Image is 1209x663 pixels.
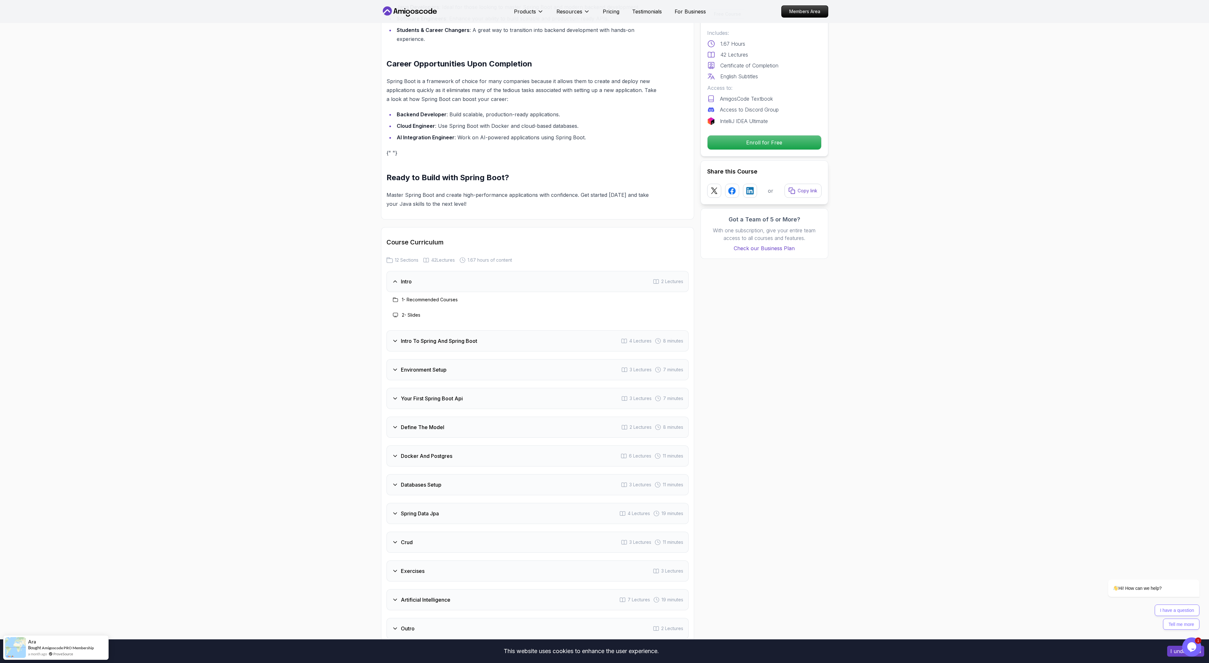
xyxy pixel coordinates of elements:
span: 4 Lectures [629,338,652,344]
h3: Artificial Intelligence [401,596,450,604]
span: a month ago [28,651,47,657]
p: Includes: [707,29,822,37]
h3: Intro [401,278,412,285]
h2: Ready to Build with Spring Boot? [386,173,658,183]
span: 8 minutes [663,424,683,430]
button: Artificial Intelligence7 Lectures 19 minutes [386,589,689,610]
iframe: chat widget [1088,522,1203,634]
p: 42 Lectures [720,51,748,58]
a: ProveSource [53,651,73,657]
button: Accept cookies [1167,646,1204,657]
p: AmigosCode Textbook [720,95,773,103]
h3: Databases Setup [401,481,441,489]
iframe: chat widget [1182,637,1203,657]
button: Your First Spring Boot Api3 Lectures 7 minutes [386,388,689,409]
h3: Define The Model [401,423,444,431]
p: Products [514,8,536,15]
button: Spring Data Jpa4 Lectures 19 minutes [386,503,689,524]
span: 3 Lectures [629,539,651,545]
span: Bought [28,645,41,650]
li: : A great way to transition into backend development with hands-on experience. [395,26,658,43]
p: English Subtitles [720,73,758,80]
button: Intro To Spring And Spring Boot4 Lectures 8 minutes [386,330,689,351]
p: With one subscription, give your entire team access to all courses and features. [707,227,822,242]
button: Exercises3 Lectures [386,560,689,582]
img: jetbrains logo [707,117,715,125]
span: 11 minutes [663,482,683,488]
span: 1.67 hours of content [468,257,512,263]
button: Docker And Postgres6 Lectures 11 minutes [386,445,689,466]
p: Access to Discord Group [720,106,779,113]
h3: Spring Data Jpa [401,510,439,517]
h3: Your First Spring Boot Api [401,395,463,402]
button: Intro2 Lectures [386,271,689,292]
a: Pricing [603,8,619,15]
p: Members Area [782,6,828,17]
span: 12 Sections [395,257,418,263]
li: : Use Spring Boot with Docker and cloud-based databases. [395,121,658,130]
strong: Students & Career Changers [397,27,470,33]
span: 11 minutes [663,539,683,545]
p: Master Spring Boot and create high-performance applications with confidence. Get started [DATE] a... [386,190,658,208]
button: Products [514,8,544,20]
button: Environment Setup3 Lectures 7 minutes [386,359,689,380]
p: Copy link [798,188,817,194]
p: Enroll for Free [708,135,821,150]
span: 8 minutes [663,338,683,344]
a: For Business [675,8,706,15]
h3: Environment Setup [401,366,447,374]
p: Spring Boot is a framework of choice for many companies because it allows them to create and depl... [386,77,658,104]
span: 3 Lectures [630,395,652,402]
span: 42 Lectures [431,257,455,263]
span: 7 minutes [663,366,683,373]
h3: 2 - Slides [402,312,420,318]
span: 3 Lectures [630,366,652,373]
h3: 1 - Recommended Courses [402,297,458,303]
div: This website uses cookies to enhance the user experience. [5,644,1158,658]
span: 7 Lectures [628,597,650,603]
a: Testimonials [632,8,662,15]
img: provesource social proof notification image [5,637,26,658]
span: 4 Lectures [628,510,650,517]
p: IntelliJ IDEA Ultimate [720,117,768,125]
h3: Outro [401,625,415,632]
strong: Backend Developer [397,111,447,118]
h3: Got a Team of 5 or More? [707,215,822,224]
button: Crud3 Lectures 11 minutes [386,532,689,553]
span: 2 Lectures [661,278,683,285]
p: {" "} [386,148,658,157]
li: : Build scalable, production-ready applications. [395,110,658,119]
p: Access to: [707,84,822,92]
li: : Work on AI-powered applications using Spring Boot. [395,133,658,142]
span: 2 Lectures [630,424,652,430]
h3: Docker And Postgres [401,452,452,460]
span: 2 Lectures [661,625,683,632]
h2: Share this Course [707,167,822,176]
span: 7 minutes [663,395,683,402]
a: Amigoscode PRO Membership [42,645,94,650]
h3: Exercises [401,567,425,575]
button: Define The Model2 Lectures 8 minutes [386,417,689,438]
button: Outro2 Lectures [386,618,689,639]
button: Resources [556,8,590,20]
button: Databases Setup3 Lectures 11 minutes [386,474,689,495]
p: Certificate of Completion [720,62,778,69]
a: Check our Business Plan [707,244,822,252]
strong: AI Integration Engineer [397,134,455,141]
span: 19 minutes [662,597,683,603]
span: 3 Lectures [661,568,683,574]
h2: Career Opportunities Upon Completion [386,59,658,69]
p: or [768,187,773,195]
span: Ara [28,639,36,644]
h3: Crud [401,538,413,546]
strong: Cloud Engineer [397,123,435,129]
